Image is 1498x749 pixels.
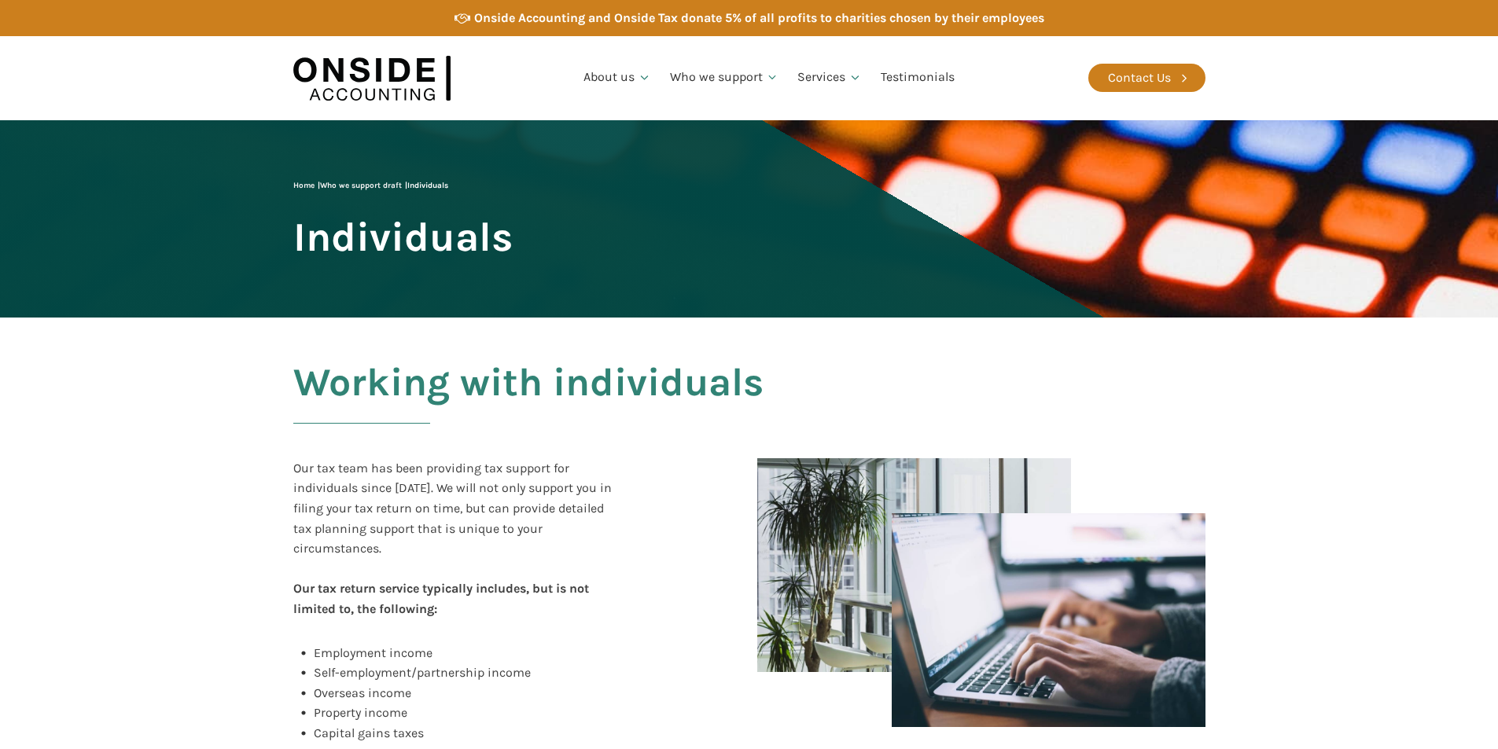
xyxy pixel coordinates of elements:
[788,51,871,105] a: Services
[293,581,589,616] b: Our tax return service typically includes, but is not limited to, the following:
[314,705,407,720] span: Property income
[314,645,432,660] span: Employment income
[1088,64,1205,92] a: Contact Us
[314,665,531,680] span: Self-employment/partnership income
[293,215,513,259] span: Individuals
[314,685,411,700] span: Overseas income
[474,8,1044,28] div: Onside Accounting and Onside Tax donate 5% of all profits to charities chosen by their employees
[320,181,402,190] a: Who we support draft
[574,51,661,105] a: About us
[314,725,424,740] span: Capital gains taxes
[407,181,448,190] span: Individuals
[871,51,964,105] a: Testimonials
[293,361,1205,442] h2: Working with individuals
[293,181,315,190] a: Home
[1108,68,1171,88] div: Contact Us
[293,181,448,190] span: | |
[661,51,789,105] a: Who we support
[293,48,451,108] img: Onside Accounting
[293,458,620,559] div: Our tax team has been providing tax support for individuals since [DATE]. We will not only suppor...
